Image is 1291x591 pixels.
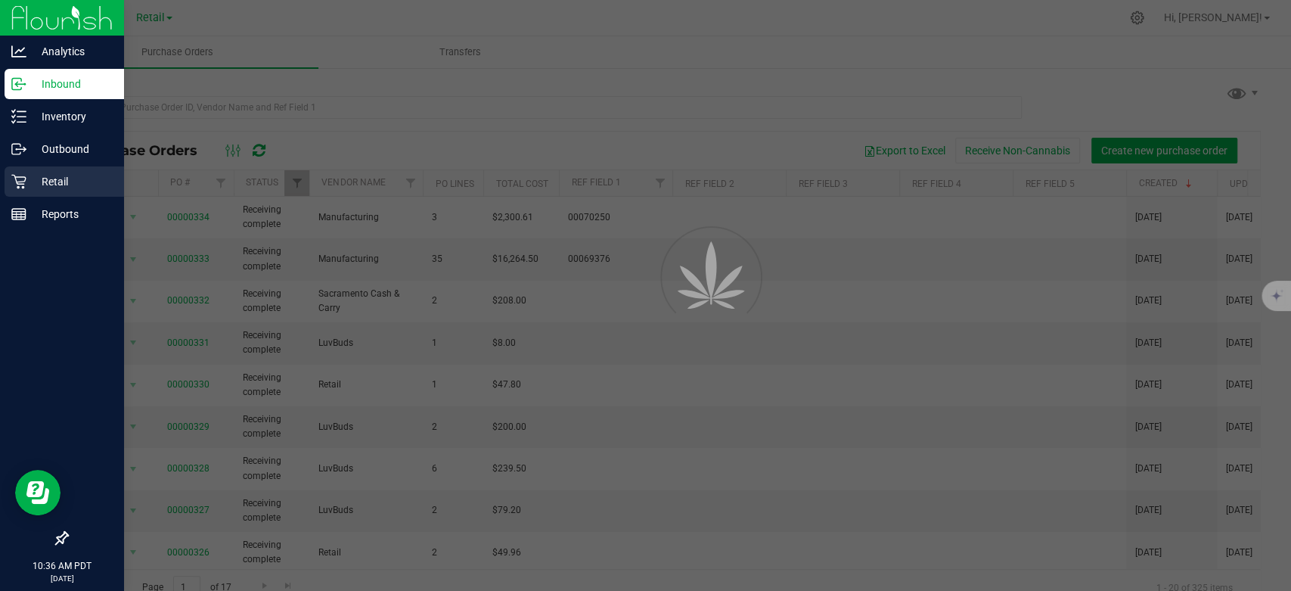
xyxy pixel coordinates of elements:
p: Analytics [26,42,117,61]
p: Inventory [26,107,117,126]
p: Reports [26,205,117,223]
p: Outbound [26,140,117,158]
inline-svg: Reports [11,207,26,222]
inline-svg: Outbound [11,142,26,157]
p: 10:36 AM PDT [7,559,117,573]
inline-svg: Inventory [11,109,26,124]
p: Inbound [26,75,117,93]
inline-svg: Retail [11,174,26,189]
p: [DATE] [7,573,117,584]
p: Retail [26,173,117,191]
inline-svg: Analytics [11,44,26,59]
inline-svg: Inbound [11,76,26,92]
iframe: Resource center [15,470,61,515]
